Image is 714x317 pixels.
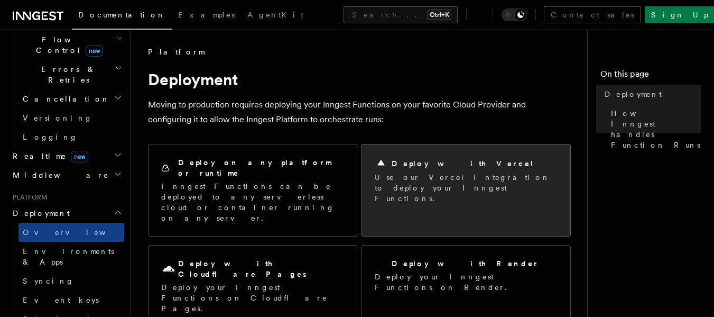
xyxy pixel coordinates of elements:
p: Deploy your Inngest Functions on Cloudflare Pages. [161,282,344,314]
h1: Deployment [148,70,571,89]
span: AgentKit [247,11,303,19]
a: Logging [18,128,124,147]
span: Documentation [78,11,165,19]
span: new [86,45,103,57]
span: Overview [23,228,132,237]
span: Middleware [8,170,109,180]
span: Environments & Apps [23,247,114,266]
a: Documentation [72,3,172,30]
button: Flow Controlnew [18,30,124,60]
h4: On this page [600,68,701,85]
span: Logging [23,133,78,141]
span: Errors & Retries [18,64,115,85]
span: Platform [8,193,48,202]
button: Search...Ctrl+K [344,6,458,23]
a: Event keys [18,291,124,310]
a: Deployment [600,85,701,104]
button: Realtimenew [8,147,124,166]
a: Syncing [18,271,124,291]
span: Syncing [23,277,74,285]
a: How Inngest handles Function Runs [607,104,701,155]
h2: Deploy with Cloudflare Pages [178,258,344,279]
span: Versioning [23,114,92,122]
span: Platform [148,47,204,57]
a: Examples [172,3,241,29]
span: Deployment [605,89,662,99]
svg: Cloudflare [161,262,176,277]
span: Deployment [8,208,70,219]
span: Flow Control [18,34,116,56]
a: AgentKit [241,3,310,29]
p: Inngest Functions can be deployed to any serverless cloud or container running on any server. [161,181,344,223]
h2: Deploy on any platform or runtime [178,157,344,178]
span: Cancellation [18,94,110,104]
span: Event keys [23,296,99,304]
p: Use our Vercel Integration to deploy your Inngest Functions. [375,172,558,204]
p: Moving to production requires deploying your Inngest Functions on your favorite Cloud Provider an... [148,97,571,127]
a: Environments & Apps [18,242,124,271]
h2: Deploy with Render [392,258,539,269]
a: Contact sales [544,6,641,23]
a: Deploy on any platform or runtimeInngest Functions can be deployed to any serverless cloud or con... [148,144,357,237]
kbd: Ctrl+K [428,10,451,20]
span: How Inngest handles Function Runs [611,108,701,150]
button: Cancellation [18,89,124,108]
a: Versioning [18,108,124,128]
span: Realtime [8,151,88,161]
a: Deploy with VercelUse our Vercel Integration to deploy your Inngest Functions. [361,144,571,237]
button: Deployment [8,204,124,223]
button: Middleware [8,166,124,185]
span: new [71,151,88,162]
h2: Deploy with Vercel [392,158,534,169]
button: Errors & Retries [18,60,124,89]
span: Examples [178,11,235,19]
p: Deploy your Inngest Functions on Render. [375,271,558,293]
button: Toggle dark mode [502,8,527,21]
a: Overview [18,223,124,242]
